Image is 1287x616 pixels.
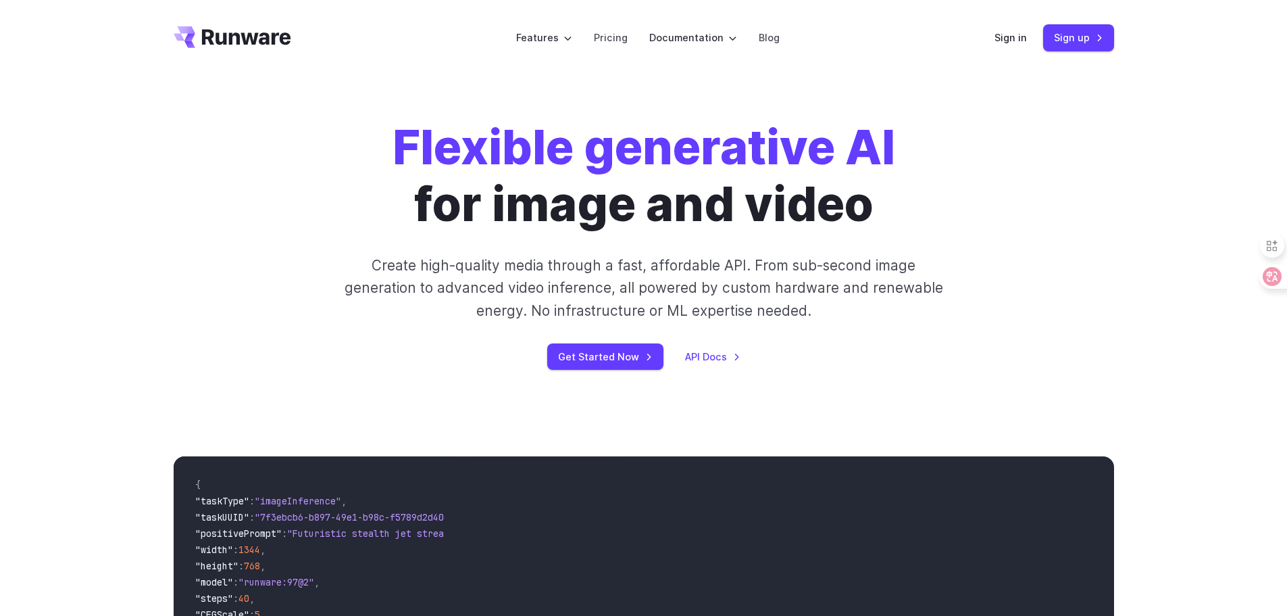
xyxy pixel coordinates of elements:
label: Features [516,30,572,45]
span: "width" [195,544,233,556]
span: "height" [195,560,238,572]
a: Get Started Now [547,343,663,370]
span: "imageInference" [255,495,341,507]
a: Sign in [994,30,1027,45]
span: "taskType" [195,495,249,507]
span: : [249,511,255,523]
span: { [195,479,201,491]
span: : [249,495,255,507]
span: "model" [195,576,233,588]
span: "taskUUID" [195,511,249,523]
span: "steps" [195,592,233,605]
span: 768 [244,560,260,572]
span: : [238,560,244,572]
span: "Futuristic stealth jet streaking through a neon-lit cityscape with glowing purple exhaust" [287,527,779,540]
a: Sign up [1043,24,1114,51]
h1: for image and video [393,119,895,233]
span: : [282,527,287,540]
span: , [260,544,266,556]
span: , [341,495,347,507]
p: Create high-quality media through a fast, affordable API. From sub-second image generation to adv... [343,254,944,322]
span: 40 [238,592,249,605]
span: , [249,592,255,605]
span: "runware:97@2" [238,576,314,588]
span: , [314,576,320,588]
span: : [233,544,238,556]
span: 1344 [238,544,260,556]
span: : [233,592,238,605]
span: "7f3ebcb6-b897-49e1-b98c-f5789d2d40d7" [255,511,460,523]
a: API Docs [685,349,740,364]
span: : [233,576,238,588]
a: Pricing [594,30,628,45]
a: Blog [759,30,780,45]
a: Go to / [174,26,291,48]
span: "positivePrompt" [195,527,282,540]
span: , [260,560,266,572]
label: Documentation [649,30,737,45]
strong: Flexible generative AI [393,118,895,176]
